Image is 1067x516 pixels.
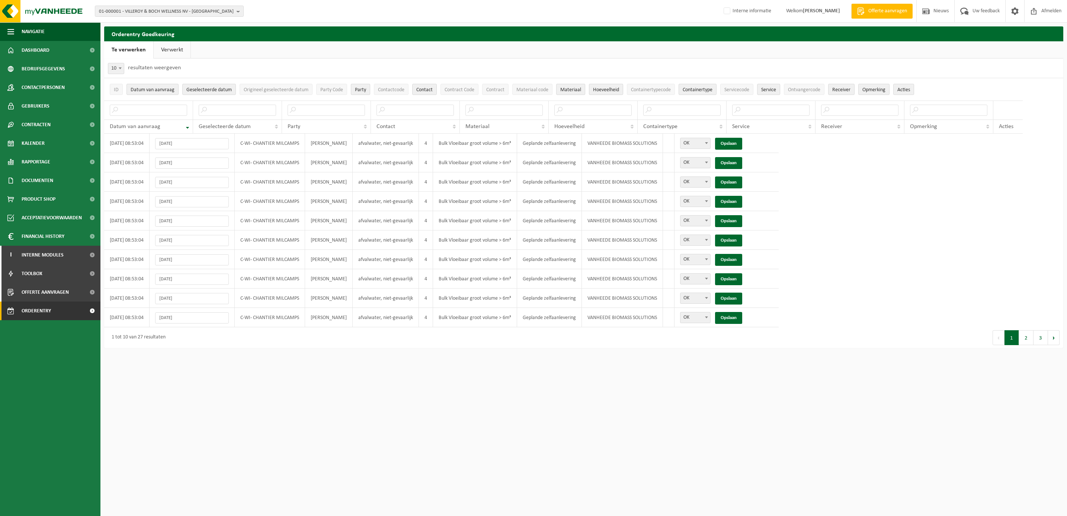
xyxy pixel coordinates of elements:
span: Dashboard [22,41,49,60]
td: C-WI- CHANTIER MILCAMPS [235,192,305,211]
td: afvalwater, niet-gevaarlijk [353,153,419,172]
button: Materiaal codeMateriaal code: Activate to sort [512,84,552,95]
span: Bedrijfsgegevens [22,60,65,78]
button: ReceiverReceiver: Activate to sort [828,84,855,95]
span: Acties [999,124,1013,130]
span: Opmerking [862,87,885,93]
td: Bulk Vloeibaar groot volume > 6m³ [433,250,517,269]
label: Interne informatie [722,6,771,17]
span: 01-000001 - VILLEROY & BOCH WELLNESS NV - [GEOGRAPHIC_DATA] [99,6,234,17]
td: VANHEEDE BIOMASS SOLUTIONS [582,269,663,289]
td: VANHEEDE BIOMASS SOLUTIONS [582,211,663,230]
td: VANHEEDE BIOMASS SOLUTIONS [582,134,663,153]
div: 1 tot 10 van 27 resultaten [108,331,166,344]
a: Opslaan [715,196,742,208]
a: Verwerkt [154,41,190,58]
button: 1 [1004,330,1019,345]
span: Datum van aanvraag [131,87,174,93]
strong: [PERSON_NAME] [803,8,840,14]
a: Opslaan [715,138,742,150]
td: Bulk Vloeibaar groot volume > 6m³ [433,308,517,327]
td: C-WI- CHANTIER MILCAMPS [235,269,305,289]
td: C-WI- CHANTIER MILCAMPS [235,211,305,230]
td: 4 [419,192,433,211]
td: Bulk Vloeibaar groot volume > 6m³ [433,211,517,230]
span: Party [355,87,366,93]
td: afvalwater, niet-gevaarlijk [353,269,419,289]
button: Acties [893,84,914,95]
span: Documenten [22,171,53,190]
button: OpmerkingOpmerking: Activate to sort [858,84,890,95]
td: Bulk Vloeibaar groot volume > 6m³ [433,153,517,172]
span: OK [680,235,710,245]
span: OK [680,235,711,246]
span: Gebruikers [22,97,49,115]
td: C-WI- CHANTIER MILCAMPS [235,134,305,153]
td: Geplande zelfaanlevering [517,230,582,250]
span: Orderentry Goedkeuring [22,302,84,320]
td: afvalwater, niet-gevaarlijk [353,211,419,230]
span: Receiver [821,124,842,130]
a: Opslaan [715,312,742,324]
td: VANHEEDE BIOMASS SOLUTIONS [582,289,663,308]
td: afvalwater, niet-gevaarlijk [353,230,419,250]
span: 10 [108,63,124,74]
a: Offerte aanvragen [851,4,913,19]
a: Opslaan [715,176,742,188]
span: Contactcode [378,87,404,93]
button: Previous [993,330,1004,345]
span: Offerte aanvragen [866,7,909,15]
span: Origineel geselecteerde datum [244,87,308,93]
button: ContactContact: Activate to sort [412,84,437,95]
td: [PERSON_NAME] [305,192,353,211]
button: MateriaalMateriaal: Activate to sort [556,84,585,95]
a: Opslaan [715,254,742,266]
span: Interne modules [22,246,64,264]
button: ContractContract: Activate to sort [482,84,509,95]
button: ContainertypecodeContainertypecode: Activate to sort [627,84,675,95]
td: C-WI- CHANTIER MILCAMPS [235,250,305,269]
button: ServiceService: Activate to sort [757,84,780,95]
span: Servicecode [724,87,749,93]
td: [PERSON_NAME] [305,153,353,172]
span: Hoeveelheid [554,124,584,130]
span: Toolbox [22,264,42,283]
span: Geselecteerde datum [199,124,251,130]
td: 4 [419,250,433,269]
td: 4 [419,308,433,327]
button: Contract CodeContract Code: Activate to sort [440,84,478,95]
span: Materiaal [465,124,490,130]
a: Opslaan [715,235,742,246]
td: 4 [419,134,433,153]
span: Acties [897,87,910,93]
td: [DATE] 08:53:04 [104,211,150,230]
td: [PERSON_NAME] [305,211,353,230]
td: [PERSON_NAME] [305,250,353,269]
button: OntvangercodeOntvangercode: Activate to sort [784,84,824,95]
button: Datum van aanvraagDatum van aanvraag: Activate to remove sorting [126,84,179,95]
td: [DATE] 08:53:04 [104,134,150,153]
td: [PERSON_NAME] [305,172,353,192]
button: ContactcodeContactcode: Activate to sort [374,84,408,95]
span: Product Shop [22,190,55,208]
td: Geplande zelfaanlevering [517,192,582,211]
span: Acceptatievoorwaarden [22,208,82,227]
td: 4 [419,269,433,289]
td: [DATE] 08:53:04 [104,172,150,192]
button: HoeveelheidHoeveelheid: Activate to sort [589,84,623,95]
span: Navigatie [22,22,45,41]
span: ID [114,87,119,93]
button: 01-000001 - VILLEROY & BOCH WELLNESS NV - [GEOGRAPHIC_DATA] [95,6,244,17]
td: C-WI- CHANTIER MILCAMPS [235,172,305,192]
span: Contact [416,87,433,93]
span: Kalender [22,134,45,153]
td: [DATE] 08:53:04 [104,289,150,308]
span: I [7,246,14,264]
span: OK [680,293,710,303]
td: 4 [419,211,433,230]
td: VANHEEDE BIOMASS SOLUTIONS [582,172,663,192]
button: Origineel geselecteerde datumOrigineel geselecteerde datum: Activate to sort [240,84,313,95]
span: Datum van aanvraag [110,124,160,130]
td: Geplande zelfaanlevering [517,250,582,269]
span: OK [680,312,710,323]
